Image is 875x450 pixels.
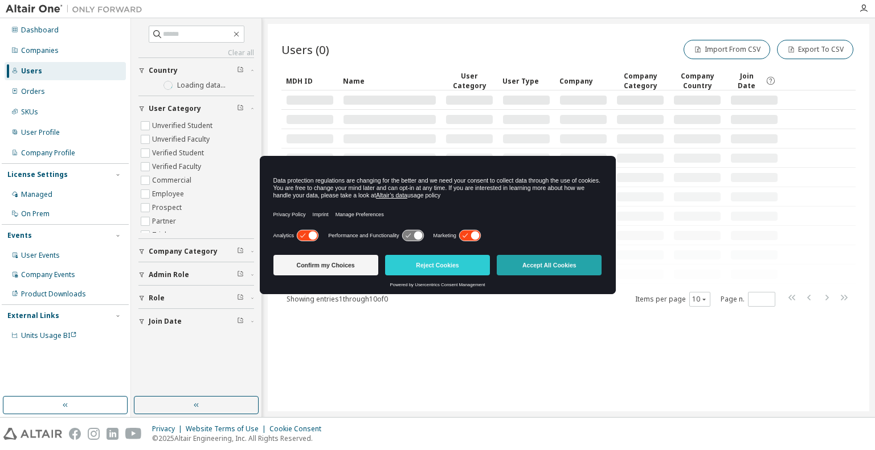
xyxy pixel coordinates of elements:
[21,128,60,137] div: User Profile
[69,428,81,440] img: facebook.svg
[88,428,100,440] img: instagram.svg
[152,174,194,187] label: Commercial
[766,76,776,86] svg: Date when the user was first added or directly signed up. If the user was deleted and later re-ad...
[237,317,244,326] span: Clear filter
[7,231,32,240] div: Events
[7,311,59,320] div: External Links
[152,424,186,434] div: Privacy
[152,434,328,443] p: © 2025 Altair Engineering, Inc. All Rights Reserved.
[21,26,59,35] div: Dashboard
[138,58,254,83] button: Country
[635,292,710,307] span: Items per page
[149,270,189,279] span: Admin Role
[152,187,186,201] label: Employee
[138,96,254,121] button: User Category
[616,71,664,90] div: Company Category
[692,295,708,304] button: 10
[237,270,244,279] span: Clear filter
[149,317,182,326] span: Join Date
[730,71,763,90] span: Join Date
[152,160,203,174] label: Verified Faculty
[445,71,493,90] div: User Category
[684,40,770,59] button: Import From CSV
[21,46,59,55] div: Companies
[21,87,45,96] div: Orders
[21,190,52,199] div: Managed
[138,309,254,334] button: Join Date
[21,251,60,260] div: User Events
[237,247,244,256] span: Clear filter
[177,81,226,90] label: Loading data...
[237,104,244,113] span: Clear filter
[7,170,68,179] div: License Settings
[287,294,388,304] span: Showing entries 1 through 10 of 0
[152,228,169,242] label: Trial
[777,40,853,59] button: Export To CSV
[152,214,178,228] label: Partner
[149,294,165,303] span: Role
[286,72,334,90] div: MDH ID
[138,48,254,57] a: Clear all
[152,201,184,214] label: Prospect
[149,247,218,256] span: Company Category
[21,67,42,76] div: Users
[149,66,178,75] span: Country
[673,71,721,90] div: Company Country
[149,104,201,113] span: User Category
[138,262,254,287] button: Admin Role
[107,428,118,440] img: linkedin.svg
[6,3,148,15] img: Altair One
[21,270,75,279] div: Company Events
[21,331,77,340] span: Units Usage BI
[502,72,550,90] div: User Type
[559,72,607,90] div: Company
[21,148,75,158] div: Company Profile
[21,108,38,117] div: SKUs
[281,42,329,57] span: Users (0)
[152,146,206,160] label: Verified Student
[152,133,212,146] label: Unverified Faculty
[237,294,244,303] span: Clear filter
[125,428,142,440] img: youtube.svg
[138,286,254,311] button: Role
[3,428,62,440] img: altair_logo.svg
[138,239,254,264] button: Company Category
[269,424,328,434] div: Cookie Consent
[186,424,269,434] div: Website Terms of Use
[152,119,215,133] label: Unverified Student
[237,66,244,75] span: Clear filter
[343,72,436,90] div: Name
[21,290,86,299] div: Product Downloads
[721,292,775,307] span: Page n.
[21,209,50,218] div: On Prem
